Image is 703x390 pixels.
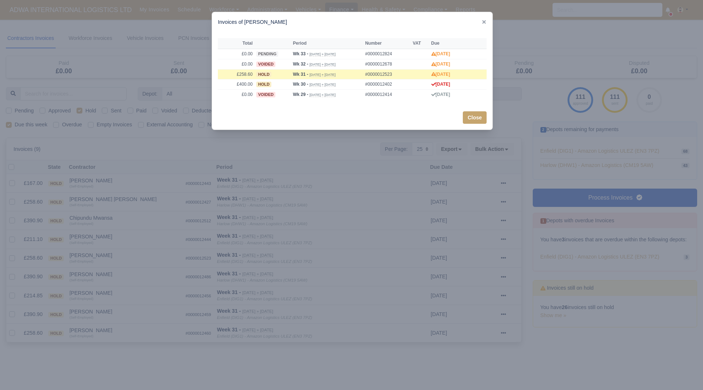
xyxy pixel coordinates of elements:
[256,82,271,87] span: hold
[431,92,450,97] strong: [DATE]
[411,38,429,49] th: VAT
[212,12,492,32] div: Invoices of [PERSON_NAME]
[291,38,363,49] th: Period
[309,52,335,56] small: [DATE] » [DATE]
[309,73,335,77] small: [DATE] » [DATE]
[293,92,308,97] strong: Wk 29 -
[309,93,335,97] small: [DATE] » [DATE]
[218,59,254,69] td: £0.00
[256,92,275,97] span: voided
[293,72,308,77] strong: Wk 31 -
[571,305,703,390] iframe: Chat Widget
[431,62,450,67] strong: [DATE]
[431,82,450,87] strong: [DATE]
[256,72,271,77] span: hold
[293,82,308,87] strong: Wk 30 -
[431,72,450,77] strong: [DATE]
[293,62,308,67] strong: Wk 32 -
[256,62,275,67] span: voided
[293,51,308,56] strong: Wk 33 -
[218,79,254,90] td: £400.00
[218,49,254,59] td: £0.00
[309,62,335,67] small: [DATE] » [DATE]
[363,59,411,69] td: #0000012678
[363,49,411,59] td: #0000012824
[218,38,254,49] th: Total
[256,51,278,57] span: pending
[429,38,465,49] th: Due
[463,111,487,124] button: Close
[218,69,254,79] td: £258.60
[363,79,411,90] td: #0000012402
[363,38,411,49] th: Number
[218,90,254,100] td: £0.00
[363,90,411,100] td: #0000012414
[363,69,411,79] td: #0000012523
[309,82,335,87] small: [DATE] » [DATE]
[431,51,450,56] strong: [DATE]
